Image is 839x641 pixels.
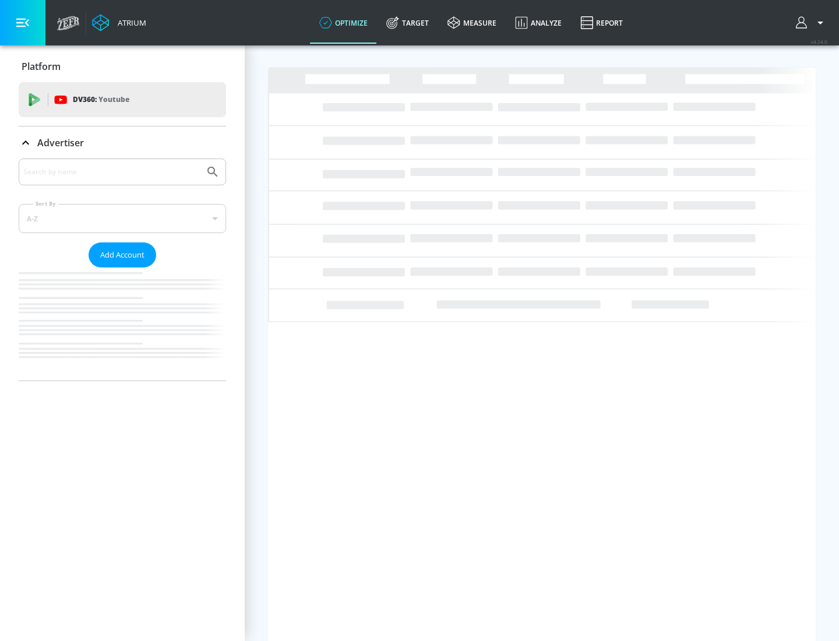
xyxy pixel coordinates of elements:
[19,159,226,381] div: Advertiser
[92,14,146,31] a: Atrium
[19,50,226,83] div: Platform
[98,93,129,105] p: Youtube
[19,126,226,159] div: Advertiser
[100,248,144,262] span: Add Account
[113,17,146,28] div: Atrium
[19,204,226,233] div: A-Z
[89,242,156,267] button: Add Account
[811,38,827,45] span: v 4.24.0
[377,2,438,44] a: Target
[73,93,129,106] p: DV360:
[33,200,58,207] label: Sort By
[310,2,377,44] a: optimize
[23,164,200,179] input: Search by name
[37,136,84,149] p: Advertiser
[22,60,61,73] p: Platform
[438,2,506,44] a: measure
[571,2,632,44] a: Report
[506,2,571,44] a: Analyze
[19,82,226,117] div: DV360: Youtube
[19,267,226,381] nav: list of Advertiser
